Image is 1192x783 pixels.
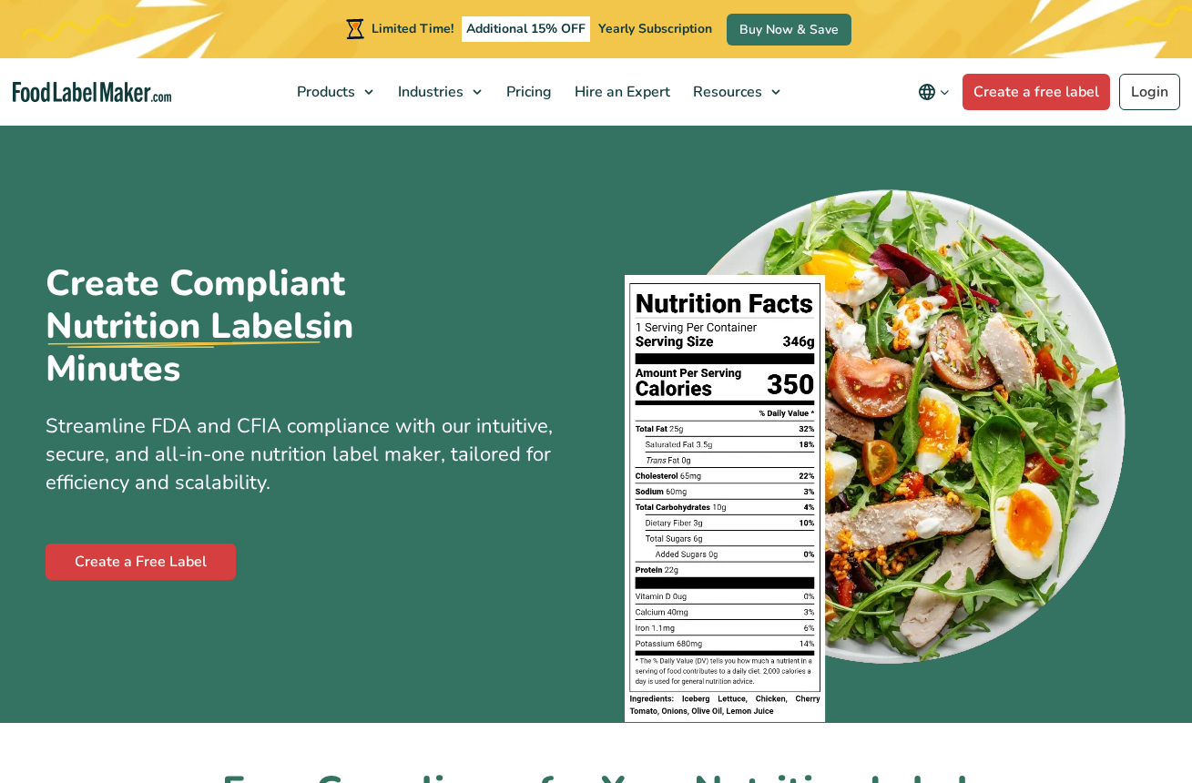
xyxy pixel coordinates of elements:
[564,58,678,126] a: Hire an Expert
[46,305,322,348] u: Nutrition Labels
[501,82,554,102] span: Pricing
[598,20,712,37] span: Yearly Subscription
[46,412,553,496] span: Streamline FDA and CFIA compliance with our intuitive, secure, and all-in-one nutrition label mak...
[286,58,382,126] a: Products
[46,262,483,391] h1: Create Compliant in Minutes
[462,16,590,42] span: Additional 15% OFF
[291,82,357,102] span: Products
[963,74,1110,110] a: Create a free label
[688,82,764,102] span: Resources
[13,82,172,103] a: Food Label Maker homepage
[625,178,1132,723] img: A plate of food with a nutrition facts label on top of it.
[387,58,491,126] a: Industries
[569,82,672,102] span: Hire an Expert
[682,58,790,126] a: Resources
[905,74,963,110] button: Change language
[495,58,559,126] a: Pricing
[46,544,236,580] a: Create a Free Label
[727,14,851,46] a: Buy Now & Save
[372,20,453,37] span: Limited Time!
[392,82,465,102] span: Industries
[1119,74,1180,110] a: Login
